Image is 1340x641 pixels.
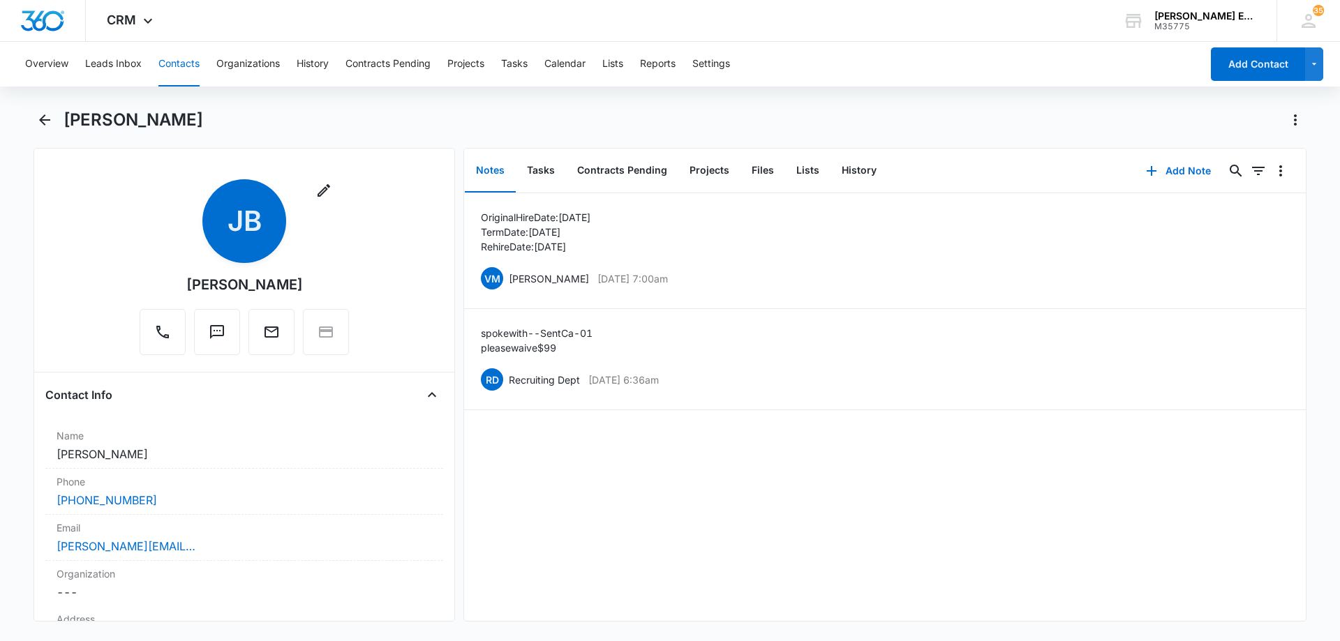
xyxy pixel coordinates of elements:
[45,469,443,515] div: Phone[PHONE_NUMBER]
[57,520,432,535] label: Email
[64,110,203,130] h1: [PERSON_NAME]
[640,42,676,86] button: Reports
[57,584,432,601] dd: ---
[740,149,785,193] button: Files
[1313,5,1324,16] span: 35
[509,372,580,387] p: Recruiting Dept
[1154,10,1256,22] div: account name
[785,149,831,193] button: Lists
[831,149,888,193] button: History
[481,210,590,225] p: Original Hire Date: [DATE]
[140,309,186,355] button: Call
[57,474,432,489] label: Phone
[107,13,136,27] span: CRM
[57,538,196,555] a: [PERSON_NAME][EMAIL_ADDRESS][DOMAIN_NAME]
[57,566,432,581] label: Organization
[45,561,443,606] div: Organization---
[566,149,678,193] button: Contracts Pending
[509,271,589,286] p: [PERSON_NAME]
[45,386,112,403] h4: Contact Info
[25,42,68,86] button: Overview
[447,42,484,86] button: Projects
[1284,109,1306,131] button: Actions
[248,331,295,342] a: Email
[45,423,443,469] div: Name[PERSON_NAME]
[85,42,142,86] button: Leads Inbox
[216,42,280,86] button: Organizations
[140,331,186,342] a: Call
[1211,47,1305,81] button: Add Contact
[678,149,740,193] button: Projects
[597,271,668,286] p: [DATE] 7:00am
[202,179,286,263] span: JB
[158,42,200,86] button: Contacts
[194,309,240,355] button: Text
[692,42,730,86] button: Settings
[481,225,590,239] p: Term Date: [DATE]
[57,492,157,508] a: [PHONE_NUMBER]
[544,42,586,86] button: Calendar
[1154,22,1256,31] div: account id
[194,331,240,342] a: Text
[186,274,303,295] div: [PERSON_NAME]
[421,384,443,406] button: Close
[45,515,443,561] div: Email[PERSON_NAME][EMAIL_ADDRESS][DOMAIN_NAME]
[248,309,295,355] button: Email
[481,239,590,254] p: Rehire Date: [DATE]
[465,149,516,193] button: Notes
[1247,160,1270,182] button: Filters
[481,368,503,391] span: RD
[33,109,55,131] button: Back
[297,42,329,86] button: History
[1270,160,1292,182] button: Overflow Menu
[1313,5,1324,16] div: notifications count
[57,612,432,626] label: Address
[588,372,659,387] p: [DATE] 6:36am
[501,42,528,86] button: Tasks
[57,446,432,462] dd: [PERSON_NAME]
[516,149,566,193] button: Tasks
[1132,154,1225,188] button: Add Note
[481,267,503,289] span: VM
[57,428,432,443] label: Name
[481,326,593,340] p: spoke with -- Sent Ca-01
[481,340,593,355] p: please waive $99
[345,42,431,86] button: Contracts Pending
[602,42,623,86] button: Lists
[1225,160,1247,182] button: Search...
